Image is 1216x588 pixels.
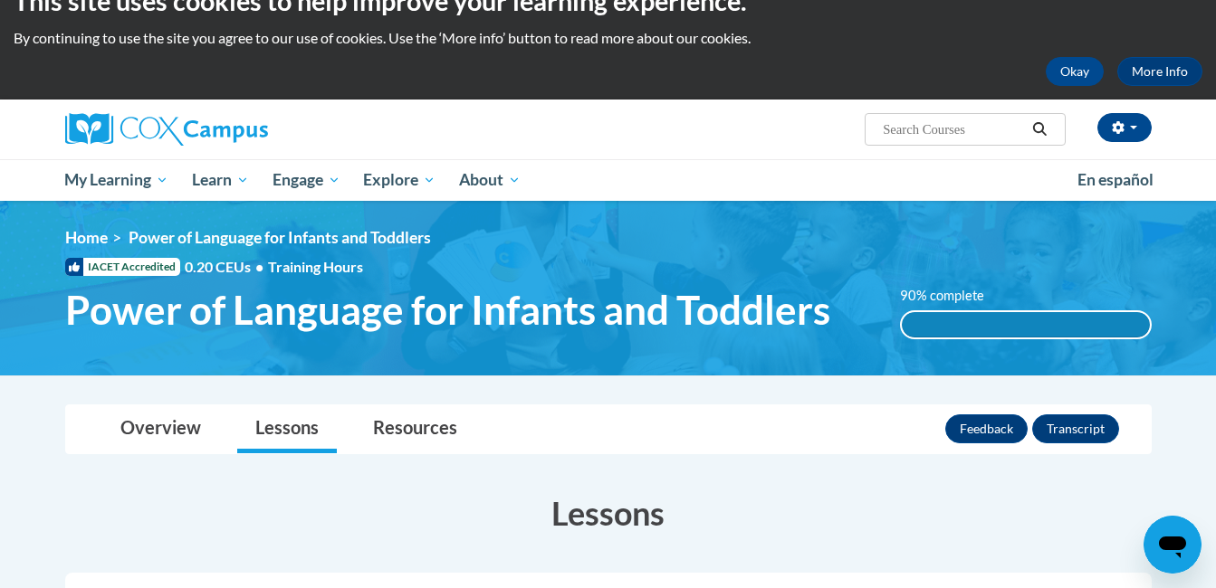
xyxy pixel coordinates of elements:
[192,169,249,191] span: Learn
[64,169,168,191] span: My Learning
[273,169,340,191] span: Engage
[945,414,1028,443] button: Feedback
[237,405,337,453] a: Lessons
[1077,170,1154,189] span: En español
[65,490,1152,536] h3: Lessons
[65,228,108,247] a: Home
[255,258,263,275] span: •
[53,159,181,201] a: My Learning
[65,113,268,146] img: Cox Campus
[1066,161,1165,199] a: En español
[900,286,1004,306] label: 90% complete
[1032,414,1119,443] button: Transcript
[129,228,431,247] span: Power of Language for Infants and Toddlers
[902,312,1150,337] div: 100%
[14,28,1202,48] p: By continuing to use the site you agree to our use of cookies. Use the ‘More info’ button to read...
[1117,57,1202,86] a: More Info
[1026,119,1053,140] button: Search
[65,286,830,334] span: Power of Language for Infants and Toddlers
[268,258,363,275] span: Training Hours
[38,159,1179,201] div: Main menu
[447,159,532,201] a: About
[261,159,352,201] a: Engage
[881,119,1026,140] input: Search Courses
[102,405,219,453] a: Overview
[351,159,447,201] a: Explore
[65,258,180,276] span: IACET Accredited
[1144,516,1202,574] iframe: Button to launch messaging window
[1046,57,1104,86] button: Okay
[1097,113,1152,142] button: Account Settings
[185,257,268,277] span: 0.20 CEUs
[65,113,409,146] a: Cox Campus
[180,159,261,201] a: Learn
[459,169,521,191] span: About
[363,169,436,191] span: Explore
[355,405,475,453] a: Resources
